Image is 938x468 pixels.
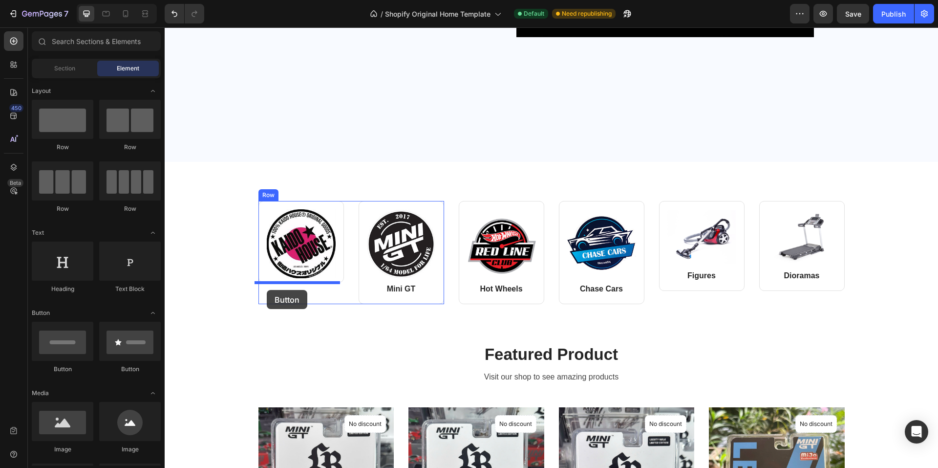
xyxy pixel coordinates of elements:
[64,8,68,20] p: 7
[99,143,161,152] div: Row
[99,365,161,374] div: Button
[32,87,51,95] span: Layout
[99,285,161,293] div: Text Block
[4,4,73,23] button: 7
[32,389,49,398] span: Media
[381,9,383,19] span: /
[9,104,23,112] div: 450
[99,445,161,454] div: Image
[845,10,861,18] span: Save
[99,204,161,213] div: Row
[145,83,161,99] span: Toggle open
[905,420,928,444] div: Open Intercom Messenger
[524,9,544,18] span: Default
[165,27,938,468] iframe: Design area
[145,385,161,401] span: Toggle open
[32,445,93,454] div: Image
[385,9,490,19] span: Shopify Original Home Template
[7,179,23,187] div: Beta
[117,64,139,73] span: Element
[145,305,161,321] span: Toggle open
[837,4,869,23] button: Save
[873,4,914,23] button: Publish
[32,365,93,374] div: Button
[145,225,161,241] span: Toggle open
[32,228,44,237] span: Text
[32,204,93,213] div: Row
[32,31,161,51] input: Search Sections & Elements
[54,64,75,73] span: Section
[562,9,612,18] span: Need republishing
[32,143,93,152] div: Row
[32,285,93,293] div: Heading
[881,9,906,19] div: Publish
[32,309,50,317] span: Button
[165,4,204,23] div: Undo/Redo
